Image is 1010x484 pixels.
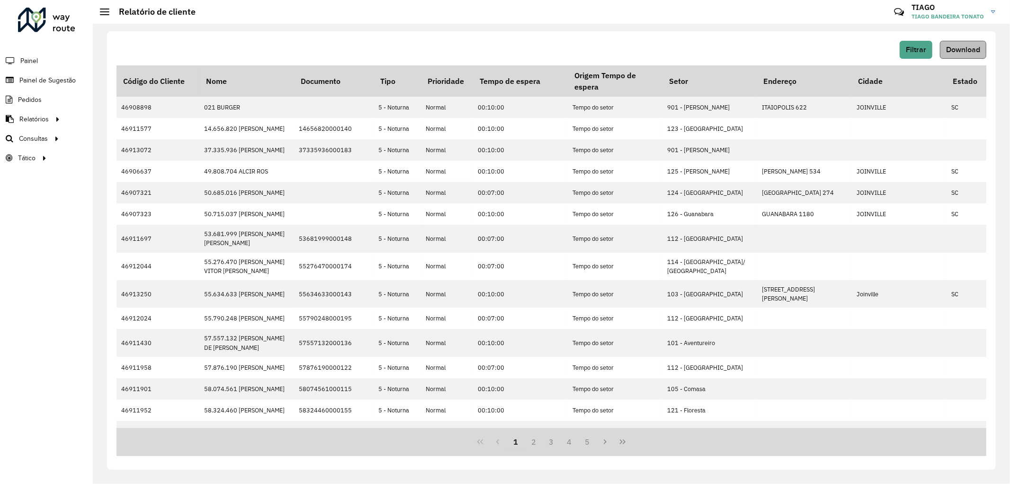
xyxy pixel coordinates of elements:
span: TIAGO BANDEIRA TONATO [912,12,984,21]
td: 53.681.999 [PERSON_NAME] [PERSON_NAME] [199,225,294,252]
button: Download [940,41,986,59]
td: Normal [421,225,473,252]
td: 46911958 [116,357,199,378]
td: 112 - [GEOGRAPHIC_DATA] [662,421,757,442]
h2: Relatório de cliente [109,7,196,17]
td: Tempo do setor [568,378,662,400]
td: 00:10:00 [473,203,568,225]
td: 5 - Noturna [374,118,421,139]
span: Download [946,46,980,54]
td: 5 - Noturna [374,161,421,182]
td: 46912044 [116,253,199,280]
th: Prioridade [421,65,473,97]
td: Normal [421,203,473,225]
td: 46912663 [116,421,199,442]
td: Normal [421,253,473,280]
td: 57.876.190 [PERSON_NAME] [199,357,294,378]
td: 00:07:00 [473,253,568,280]
td: 50.715.037 [PERSON_NAME] [199,203,294,225]
td: Normal [421,357,473,378]
td: Normal [421,139,473,161]
span: Filtrar [906,46,926,54]
td: 55.276.470 [PERSON_NAME] VITOR [PERSON_NAME] [199,253,294,280]
span: Consultas [19,134,48,144]
td: 46911901 [116,378,199,400]
td: 58.074.561 [PERSON_NAME] [199,378,294,400]
th: Código do Cliente [116,65,199,97]
td: 46913250 [116,280,199,308]
td: 00:10:00 [473,118,568,139]
td: Normal [421,329,473,356]
td: Tempo do setor [568,308,662,329]
button: 1 [507,433,525,451]
h3: TIAGO [912,3,984,12]
span: Relatórios [19,114,49,124]
td: 55.634.633 [PERSON_NAME] [199,280,294,308]
button: 3 [543,433,561,451]
td: Tempo do setor [568,329,662,356]
td: Joinville [852,280,947,308]
td: 112 - [GEOGRAPHIC_DATA] [662,357,757,378]
td: Tempo do setor [568,161,662,182]
td: JOINVILLE [852,203,947,225]
span: Pedidos [18,95,42,105]
td: 121 - Floresta [662,400,757,421]
td: GUANABARA 1180 [757,203,852,225]
button: Next Page [596,433,614,451]
td: 00:10:00 [473,139,568,161]
td: Normal [421,161,473,182]
td: [CREDIT_CARD_NUMBER] [294,421,374,442]
button: 4 [560,433,578,451]
td: 37.335.936 [PERSON_NAME] [199,139,294,161]
td: 00:07:00 [473,225,568,252]
td: Tempo do setor [568,253,662,280]
span: Tático [18,153,36,163]
td: 5 - Noturna [374,421,421,442]
td: 5 - Noturna [374,308,421,329]
th: Endereço [757,65,852,97]
td: 58.324.460 [PERSON_NAME] [199,400,294,421]
td: 58074561000115 [294,378,374,400]
td: 46911952 [116,400,199,421]
td: [STREET_ADDRESS][PERSON_NAME] [757,280,852,308]
td: 5 - Noturna [374,400,421,421]
td: Tempo do setor [568,225,662,252]
td: 901 - [PERSON_NAME] [662,97,757,118]
td: 46907321 [116,182,199,203]
td: 5 - Noturna [374,182,421,203]
td: Tempo do setor [568,139,662,161]
td: 101 - Aventureiro [662,329,757,356]
th: Tipo [374,65,421,97]
td: 5 - Noturna [374,225,421,252]
td: Tempo do setor [568,357,662,378]
td: 55276470000174 [294,253,374,280]
td: 123 - [GEOGRAPHIC_DATA] [662,118,757,139]
td: 00:10:00 [473,97,568,118]
td: Tempo do setor [568,203,662,225]
td: Normal [421,118,473,139]
td: Tempo do setor [568,400,662,421]
td: 5 - Noturna [374,203,421,225]
td: 37335936000183 [294,139,374,161]
td: 901 - [PERSON_NAME] [662,139,757,161]
td: 5 - Noturna [374,97,421,118]
td: Normal [421,308,473,329]
td: 114 - [GEOGRAPHIC_DATA]/ [GEOGRAPHIC_DATA] [662,253,757,280]
td: 14.656.820 [PERSON_NAME] [199,118,294,139]
td: 00:10:00 [473,329,568,356]
td: 57.557.132 [PERSON_NAME] DE [PERSON_NAME] [199,329,294,356]
td: 55790248000195 [294,308,374,329]
td: 5 - Noturna [374,139,421,161]
td: JOINVILLE [852,182,947,203]
button: 5 [578,433,596,451]
th: Tempo de espera [473,65,568,97]
td: Tempo do setor [568,97,662,118]
td: 00:10:00 [473,400,568,421]
td: 55.790.248 [PERSON_NAME] [199,308,294,329]
td: 5 - Noturna [374,253,421,280]
td: 58324460000155 [294,400,374,421]
td: 103 - [GEOGRAPHIC_DATA] [662,280,757,308]
td: 00:07:00 [473,308,568,329]
td: [PERSON_NAME] 534 [757,161,852,182]
td: Normal [421,280,473,308]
